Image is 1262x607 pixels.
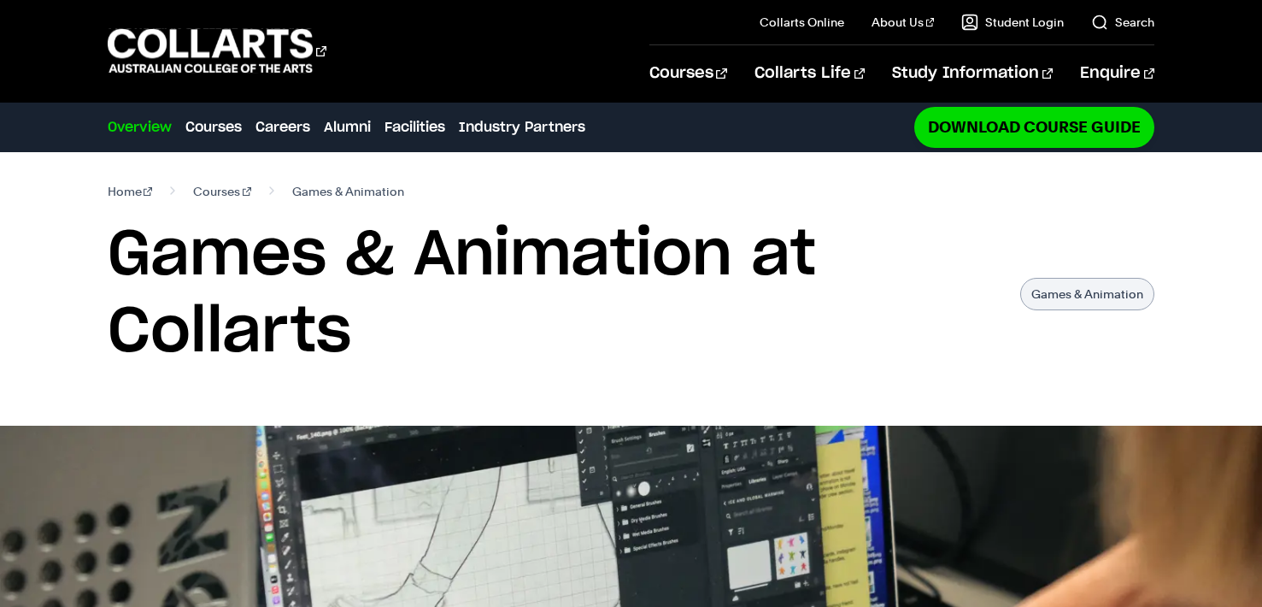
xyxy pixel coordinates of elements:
[872,14,935,31] a: About Us
[754,45,865,102] a: Collarts Life
[108,117,172,138] a: Overview
[193,180,251,203] a: Courses
[1091,14,1154,31] a: Search
[760,14,844,31] a: Collarts Online
[384,117,445,138] a: Facilities
[185,117,242,138] a: Courses
[108,217,1004,371] h1: Games & Animation at Collarts
[108,180,153,203] a: Home
[892,45,1053,102] a: Study Information
[1080,45,1154,102] a: Enquire
[292,180,404,203] span: Games & Animation
[459,117,585,138] a: Industry Partners
[108,27,326,75] div: Go to homepage
[914,107,1154,147] a: Download Course Guide
[1020,278,1154,310] p: Games & Animation
[255,117,310,138] a: Careers
[324,117,371,138] a: Alumni
[649,45,727,102] a: Courses
[961,14,1064,31] a: Student Login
